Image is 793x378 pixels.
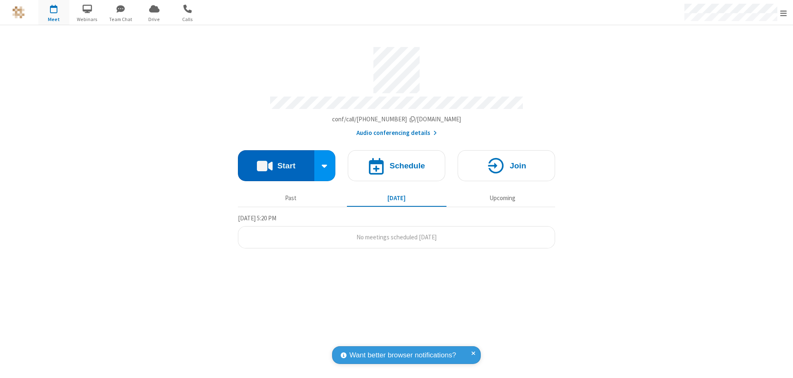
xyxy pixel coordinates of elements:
[332,115,461,124] button: Copy my meeting room linkCopy my meeting room link
[356,233,437,241] span: No meetings scheduled [DATE]
[139,16,170,23] span: Drive
[347,190,446,206] button: [DATE]
[172,16,203,23] span: Calls
[238,213,555,249] section: Today's Meetings
[72,16,103,23] span: Webinars
[510,162,526,170] h4: Join
[332,115,461,123] span: Copy my meeting room link
[241,190,341,206] button: Past
[389,162,425,170] h4: Schedule
[12,6,25,19] img: QA Selenium DO NOT DELETE OR CHANGE
[314,150,336,181] div: Start conference options
[458,150,555,181] button: Join
[38,16,69,23] span: Meet
[238,41,555,138] section: Account details
[105,16,136,23] span: Team Chat
[277,162,295,170] h4: Start
[356,128,437,138] button: Audio conferencing details
[453,190,552,206] button: Upcoming
[772,357,787,372] iframe: Chat
[238,214,276,222] span: [DATE] 5:20 PM
[348,150,445,181] button: Schedule
[349,350,456,361] span: Want better browser notifications?
[238,150,314,181] button: Start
